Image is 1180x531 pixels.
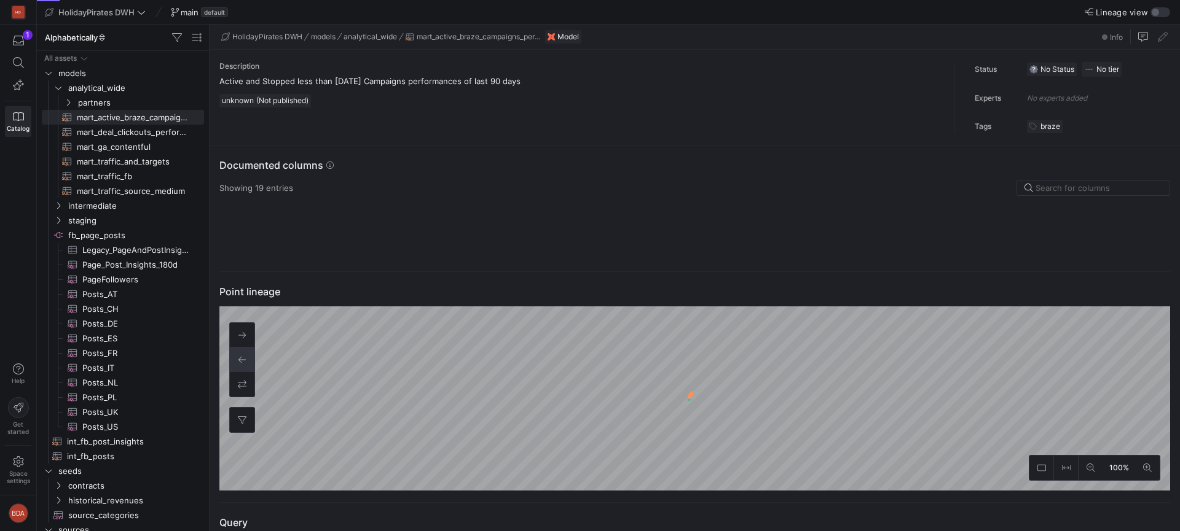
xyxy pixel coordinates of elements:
[42,198,204,213] div: Press SPACE to select this row.
[82,317,190,331] span: Posts_DE​​​​​​​​​
[1040,122,1060,131] span: braze
[42,375,204,390] div: Press SPACE to select this row.
[42,405,204,419] div: Press SPACE to select this row.
[42,493,204,508] div: Press SPACE to select this row.
[42,213,204,228] div: Press SPACE to select this row.
[7,125,29,132] span: Catalog
[42,29,109,45] button: Alphabetically
[77,169,190,184] span: mart_traffic_fb​​​​​​​​​​
[1084,64,1094,74] img: No tier
[82,243,190,257] span: Legacy_PageAndPostInsights​​​​​​​​​
[77,184,190,198] span: mart_traffic_source_medium​​​​​​​​​​
[42,139,204,154] a: mart_ga_contentful​​​​​​​​​​
[42,110,204,125] a: mart_active_braze_campaigns_performance​​​​​​​​​​
[42,508,204,522] div: Press SPACE to select this row.
[42,154,204,169] a: mart_traffic_and_targets​​​​​​​​​​
[5,500,31,526] button: BDA
[42,125,204,139] div: Press SPACE to select this row.
[404,29,543,44] button: mart_active_braze_campaigns_performance
[77,155,190,169] span: mart_traffic_and_targets​​​​​​​​​​
[42,449,204,463] a: int_fb_posts​​​​​​​​​​
[975,65,1027,74] h4: Status
[42,331,204,346] div: Press SPACE to select this row.
[44,54,77,63] div: All assets
[219,76,935,87] p: Active and Stopped less than [DATE] Campaigns performances of last 90 days
[68,199,202,213] span: intermediate
[1036,183,1162,193] input: Search for columns
[975,94,1027,103] h4: Experts
[82,361,190,375] span: Posts_IT​​​​​​​​​
[10,377,26,384] span: Help
[42,272,204,287] a: PageFollowers​​​​​​​​​
[82,346,190,360] span: Posts_FR​​​​​​​​​
[219,183,293,193] div: Showing 19 entries
[42,184,204,198] a: mart_traffic_source_medium​​​​​​​​​​
[42,272,204,287] div: Press SPACE to select this row.
[557,33,579,41] span: Model
[42,346,204,360] a: Posts_FR​​​​​​​​​
[82,302,190,316] span: Posts_CH​​​​​​​​​
[1029,65,1038,74] img: No status
[5,358,31,390] button: Help
[42,66,204,80] div: Press SPACE to select this row.
[45,33,106,42] span: Alphabetically
[12,6,25,18] div: HG
[82,420,190,434] span: Posts_US​​​​​​​​​
[1040,65,1074,74] span: No Status
[42,154,204,169] div: Press SPACE to select this row.
[7,470,30,484] span: Space settings
[42,169,204,184] div: Press SPACE to select this row.
[256,96,309,105] span: (Not published)
[1027,91,1087,105] p: No experts added
[67,435,190,449] span: int_fb_post_insights​​​​​​​​​​
[1096,65,1119,74] span: No tier
[42,125,204,139] a: mart_deal_clickouts_performance​​​​​​​​​​
[42,110,204,125] div: Press SPACE to select this row.
[58,7,135,17] span: HolidayPirates DWH
[42,331,204,346] a: Posts_ES​​​​​​​​​
[5,451,31,490] a: Spacesettings
[78,96,202,110] span: partners
[42,228,204,242] div: Press SPACE to select this row.
[5,2,31,23] a: HG
[77,140,190,154] span: mart_ga_contentful​​​​​​​​​​
[311,33,336,41] span: models
[82,331,190,346] span: Posts_ES​​​​​​​​​
[1096,7,1148,17] span: Lineage view
[232,33,302,41] span: HolidayPirates DWH
[23,30,33,40] div: 1
[67,449,190,463] span: int_fb_posts​​​​​​​​​​
[68,81,202,95] span: analytical_wide
[42,434,204,449] a: int_fb_post_insights​​​​​​​​​​
[42,242,204,257] a: Legacy_PageAndPostInsights​​​​​​​​​
[201,7,228,17] span: default
[42,478,204,493] div: Press SPACE to select this row.
[1110,33,1123,42] span: Info
[42,287,204,301] div: Press SPACE to select this row.
[68,228,202,242] span: fb_page_posts​​​​​​​​
[82,376,190,390] span: Posts_NL​​​​​​​​​
[342,29,399,44] button: analytical_wide
[68,479,202,493] span: contracts
[82,287,190,301] span: Posts_AT​​​​​​​​​
[42,375,204,390] a: Posts_NL​​​​​​​​​
[222,96,254,105] span: unknown
[42,508,204,522] a: source_categories​​​​​​
[42,287,204,301] a: Posts_AT​​​​​​​​​
[219,515,248,530] h3: Query
[42,449,204,463] div: Press SPACE to select this row.
[181,7,199,17] span: main
[42,360,204,375] a: Posts_IT​​​​​​​​​
[42,139,204,154] div: Press SPACE to select this row.
[42,316,204,331] div: Press SPACE to select this row.
[42,301,204,316] a: Posts_CH​​​​​​​​​
[219,29,304,44] button: HolidayPirates DWH
[219,158,323,172] h3: Documented columns
[58,66,202,80] span: models
[42,51,204,66] div: Press SPACE to select this row.
[42,169,204,184] a: mart_traffic_fb​​​​​​​​​​
[42,390,204,405] a: Posts_PL​​​​​​​​​
[42,463,204,478] div: Press SPACE to select this row.
[82,405,190,419] span: Posts_UK​​​​​​​​​
[42,80,204,95] div: Press SPACE to select this row.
